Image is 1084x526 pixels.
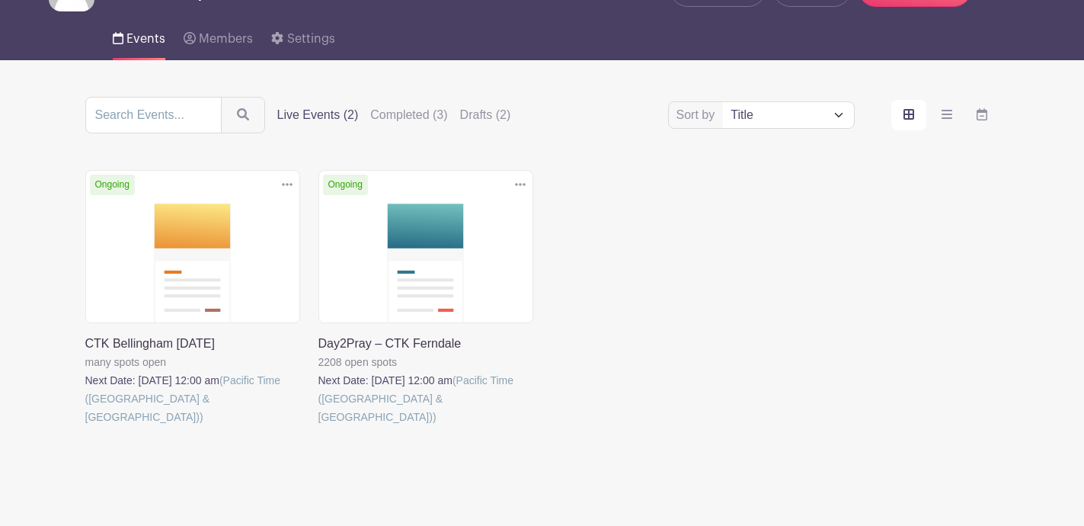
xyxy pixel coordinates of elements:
[277,106,359,124] label: Live Events (2)
[676,106,720,124] label: Sort by
[184,11,253,60] a: Members
[287,33,335,45] span: Settings
[460,106,511,124] label: Drafts (2)
[271,11,334,60] a: Settings
[85,97,222,133] input: Search Events...
[126,33,165,45] span: Events
[277,106,511,124] div: filters
[370,106,447,124] label: Completed (3)
[113,11,165,60] a: Events
[891,100,999,130] div: order and view
[199,33,253,45] span: Members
